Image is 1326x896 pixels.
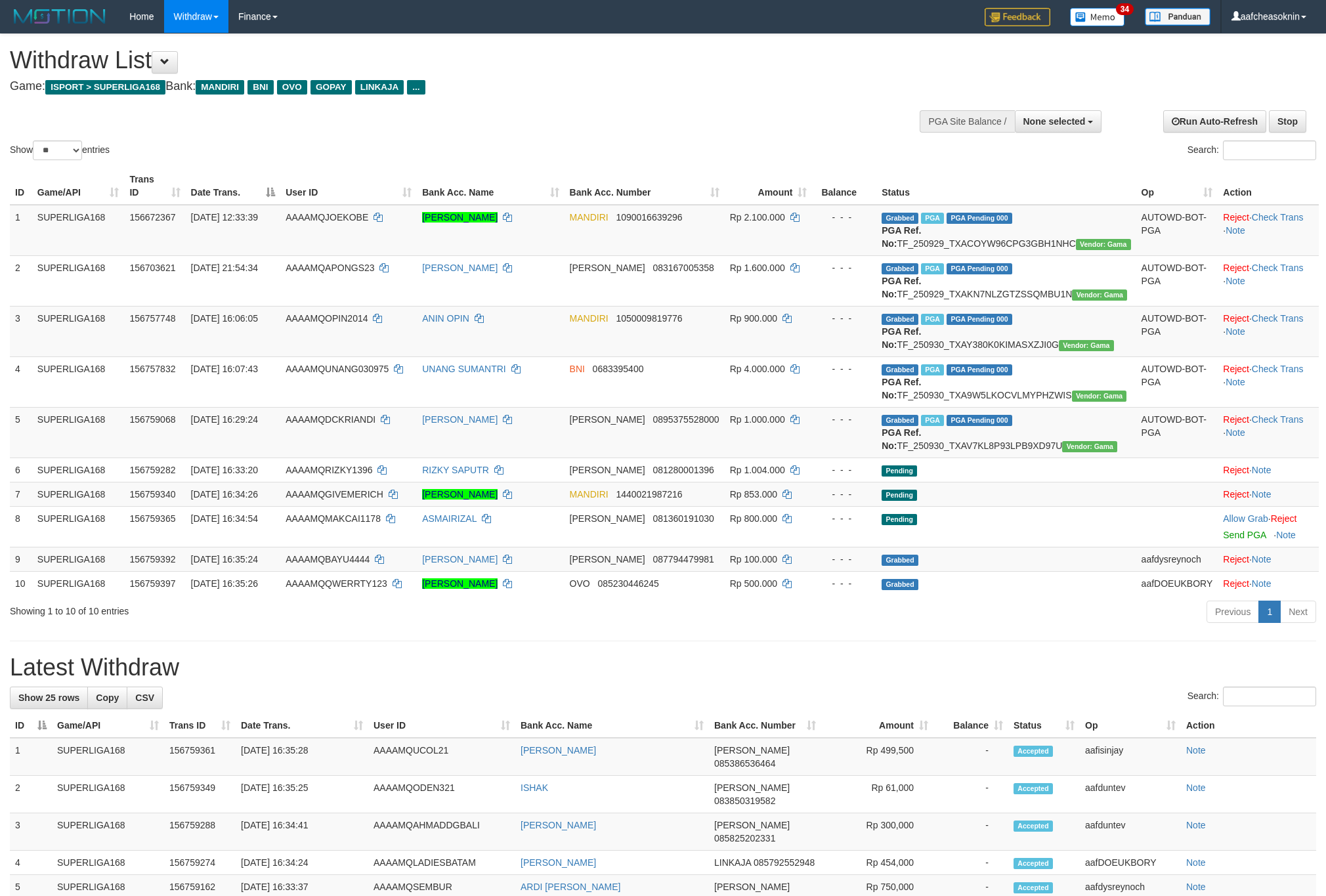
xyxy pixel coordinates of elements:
span: [PERSON_NAME] [570,263,645,273]
b: PGA Ref. No: [882,276,921,299]
span: Rp 1.600.000 [730,263,785,273]
span: PGA Pending [947,263,1012,274]
a: ARDI [PERSON_NAME] [521,882,620,892]
td: - [933,776,1008,813]
span: AAAAMQDCKRIANDI [286,414,375,425]
span: Vendor URL: https://trx31.1velocity.biz [1062,441,1117,452]
td: 4 [10,851,52,875]
a: CSV [127,687,163,709]
div: - - - [817,362,871,375]
span: AAAAMQOPIN2014 [286,313,368,324]
td: - [933,738,1008,776]
span: AAAAMQJOEKOBE [286,212,368,223]
td: AAAAMQAHMADDGBALI [368,813,515,851]
span: Marked by aafsoycanthlai [921,364,944,375]
span: MANDIRI [196,80,244,95]
td: aafdysreynoch [1136,547,1218,571]
span: Grabbed [882,213,918,224]
td: AUTOWD-BOT-PGA [1136,255,1218,306]
span: [PERSON_NAME] [714,745,790,756]
div: - - - [817,553,871,566]
span: 156759365 [129,513,175,524]
a: [PERSON_NAME] [422,414,498,425]
span: MANDIRI [570,313,609,324]
td: · · [1218,205,1319,256]
td: 5 [10,407,32,458]
input: Search: [1223,140,1316,160]
b: PGA Ref. No: [882,427,921,451]
th: User ID: activate to sort column ascending [280,167,417,205]
td: AUTOWD-BOT-PGA [1136,306,1218,356]
span: AAAAMQBAYU4444 [286,554,370,565]
th: Bank Acc. Name: activate to sort column ascending [515,714,709,738]
a: [PERSON_NAME] [422,212,498,223]
td: AAAAMQLADIESBATAM [368,851,515,875]
th: Action [1218,167,1319,205]
td: AUTOWD-BOT-PGA [1136,356,1218,407]
td: · · [1218,306,1319,356]
span: Rp 500.000 [730,578,777,589]
div: - - - [817,488,871,501]
span: 156672367 [129,212,175,223]
span: None selected [1023,116,1086,127]
span: Accepted [1014,858,1053,869]
label: Search: [1187,140,1316,160]
th: Game/API: activate to sort column ascending [32,167,125,205]
a: [PERSON_NAME] [521,745,596,756]
span: 156759392 [129,554,175,565]
span: Pending [882,490,917,501]
td: TF_250930_TXAY380K0KIMASXZJI0G [876,306,1136,356]
div: - - - [817,463,871,477]
th: ID: activate to sort column descending [10,714,52,738]
a: Reject [1223,414,1249,425]
span: PGA Pending [947,415,1012,426]
th: Amount: activate to sort column ascending [821,714,933,738]
td: - [933,851,1008,875]
h1: Withdraw List [10,47,871,74]
a: Reject [1223,313,1249,324]
span: Rp 900.000 [730,313,777,324]
td: TF_250929_TXAKN7NLZGTZSSQMBU1N [876,255,1136,306]
span: Copy 085825202331 to clipboard [714,833,775,843]
a: Note [1226,276,1245,286]
span: Copy [96,693,119,703]
th: Date Trans.: activate to sort column descending [186,167,281,205]
th: User ID: activate to sort column ascending [368,714,515,738]
a: Note [1186,745,1206,756]
span: 34 [1116,3,1134,15]
th: Trans ID: activate to sort column ascending [124,167,185,205]
span: LINKAJA [355,80,404,95]
a: Reject [1271,513,1297,524]
div: - - - [817,577,871,590]
a: [PERSON_NAME] [521,820,596,830]
label: Show entries [10,140,110,160]
a: Check Trans [1252,364,1304,374]
span: Marked by aafsoumeymey [921,415,944,426]
img: Feedback.jpg [985,8,1050,26]
td: aafDOEUKBORY [1080,851,1181,875]
b: PGA Ref. No: [882,377,921,400]
td: 1 [10,738,52,776]
th: Status: activate to sort column ascending [1008,714,1080,738]
span: [PERSON_NAME] [714,782,790,793]
span: 156759397 [129,578,175,589]
a: Note [1226,225,1245,236]
a: ISHAK [521,782,548,793]
td: 6 [10,458,32,482]
td: SUPERLIGA168 [32,547,125,571]
td: 156759274 [164,851,236,875]
span: AAAAMQQWERRTY123 [286,578,387,589]
span: Marked by aafheankoy [921,314,944,325]
span: Grabbed [882,579,918,590]
a: Note [1186,782,1206,793]
td: Rp 300,000 [821,813,933,851]
span: Grabbed [882,263,918,274]
td: aafisinjay [1080,738,1181,776]
span: Rp 800.000 [730,513,777,524]
a: Reject [1223,263,1249,273]
img: Button%20Memo.svg [1070,8,1125,26]
td: SUPERLIGA168 [52,776,164,813]
a: Check Trans [1252,313,1304,324]
a: Note [1186,857,1206,868]
a: Reject [1223,364,1249,374]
